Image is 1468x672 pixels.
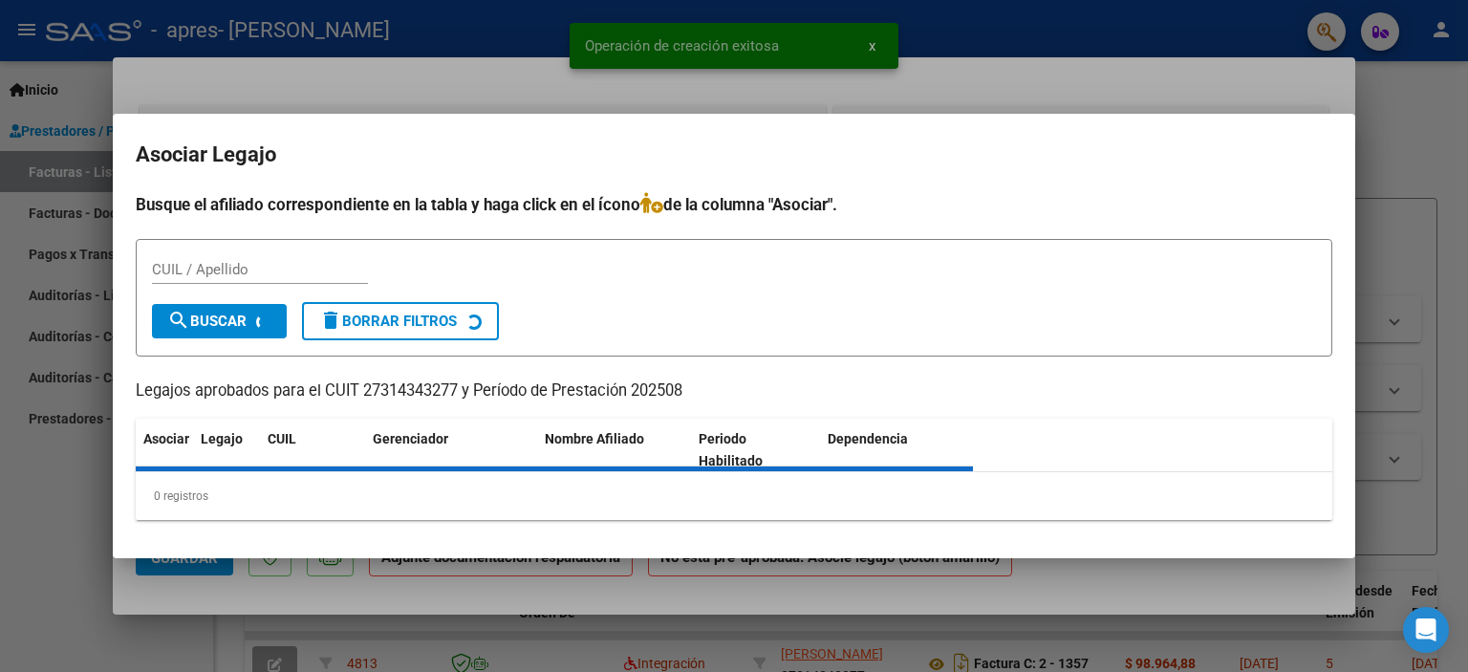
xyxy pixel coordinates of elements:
[302,302,499,340] button: Borrar Filtros
[537,419,691,482] datatable-header-cell: Nombre Afiliado
[691,419,820,482] datatable-header-cell: Periodo Habilitado
[167,309,190,332] mat-icon: search
[820,419,974,482] datatable-header-cell: Dependencia
[319,313,457,330] span: Borrar Filtros
[167,313,247,330] span: Buscar
[699,431,763,468] span: Periodo Habilitado
[260,419,365,482] datatable-header-cell: CUIL
[193,419,260,482] datatable-header-cell: Legajo
[545,431,644,446] span: Nombre Afiliado
[136,137,1332,173] h2: Asociar Legajo
[143,431,189,446] span: Asociar
[319,309,342,332] mat-icon: delete
[201,431,243,446] span: Legajo
[1403,607,1449,653] div: Open Intercom Messenger
[373,431,448,446] span: Gerenciador
[828,431,908,446] span: Dependencia
[365,419,537,482] datatable-header-cell: Gerenciador
[268,431,296,446] span: CUIL
[136,192,1332,217] h4: Busque el afiliado correspondiente en la tabla y haga click en el ícono de la columna "Asociar".
[152,304,287,338] button: Buscar
[136,379,1332,403] p: Legajos aprobados para el CUIT 27314343277 y Período de Prestación 202508
[136,472,1332,520] div: 0 registros
[136,419,193,482] datatable-header-cell: Asociar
